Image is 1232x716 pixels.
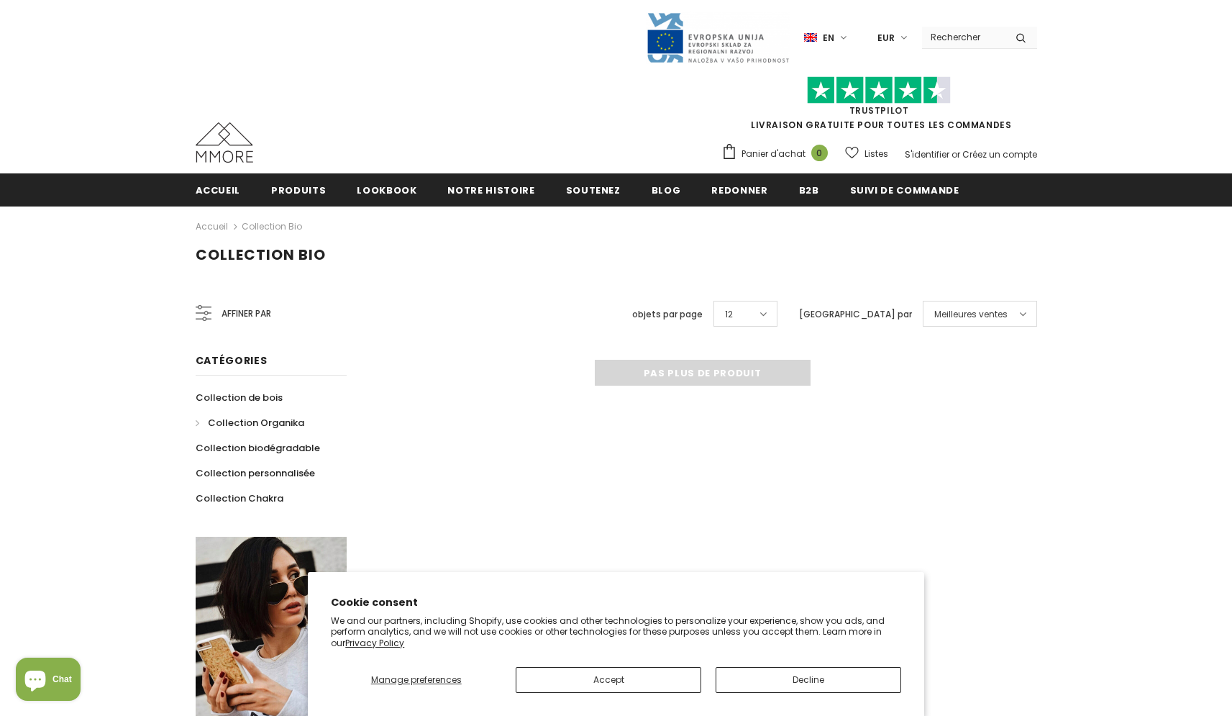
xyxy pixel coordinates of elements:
[566,173,621,206] a: soutenez
[742,147,806,161] span: Panier d'achat
[877,31,895,45] span: EUR
[850,173,959,206] a: Suivi de commande
[799,183,819,197] span: B2B
[849,104,909,117] a: TrustPilot
[721,143,835,165] a: Panier d'achat 0
[447,173,534,206] a: Notre histoire
[566,183,621,197] span: soutenez
[811,145,828,161] span: 0
[516,667,701,693] button: Accept
[196,486,283,511] a: Collection Chakra
[711,183,767,197] span: Redonner
[632,307,703,322] label: objets par page
[646,12,790,64] img: Javni Razpis
[922,27,1005,47] input: Search Site
[652,183,681,197] span: Blog
[799,307,912,322] label: [GEOGRAPHIC_DATA] par
[208,416,304,430] span: Collection Organika
[331,615,901,649] p: We and our partners, including Shopify, use cookies and other technologies to personalize your ex...
[196,353,268,368] span: Catégories
[222,306,271,322] span: Affiner par
[646,31,790,43] a: Javni Razpis
[271,183,326,197] span: Produits
[331,667,501,693] button: Manage preferences
[962,148,1037,160] a: Créez un compte
[711,173,767,206] a: Redonner
[196,491,283,505] span: Collection Chakra
[196,183,241,197] span: Accueil
[725,307,733,322] span: 12
[331,595,901,610] h2: Cookie consent
[196,391,283,404] span: Collection de bois
[807,76,951,104] img: Faites confiance aux étoiles pilotes
[652,173,681,206] a: Blog
[845,141,888,166] a: Listes
[799,173,819,206] a: B2B
[716,667,901,693] button: Decline
[196,466,315,480] span: Collection personnalisée
[447,183,534,197] span: Notre histoire
[196,410,304,435] a: Collection Organika
[242,220,302,232] a: Collection Bio
[196,218,228,235] a: Accueil
[864,147,888,161] span: Listes
[196,385,283,410] a: Collection de bois
[196,441,320,455] span: Collection biodégradable
[804,32,817,44] img: i-lang-1.png
[934,307,1008,322] span: Meilleures ventes
[12,658,85,704] inbox-online-store-chat: Shopify online store chat
[850,183,959,197] span: Suivi de commande
[721,83,1037,131] span: LIVRAISON GRATUITE POUR TOUTES LES COMMANDES
[271,173,326,206] a: Produits
[196,245,326,265] span: Collection Bio
[823,31,834,45] span: en
[371,674,462,686] span: Manage preferences
[952,148,960,160] span: or
[345,637,404,649] a: Privacy Policy
[196,461,315,486] a: Collection personnalisée
[905,148,949,160] a: S'identifier
[196,122,253,163] img: Cas MMORE
[357,183,416,197] span: Lookbook
[196,173,241,206] a: Accueil
[357,173,416,206] a: Lookbook
[196,435,320,461] a: Collection biodégradable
